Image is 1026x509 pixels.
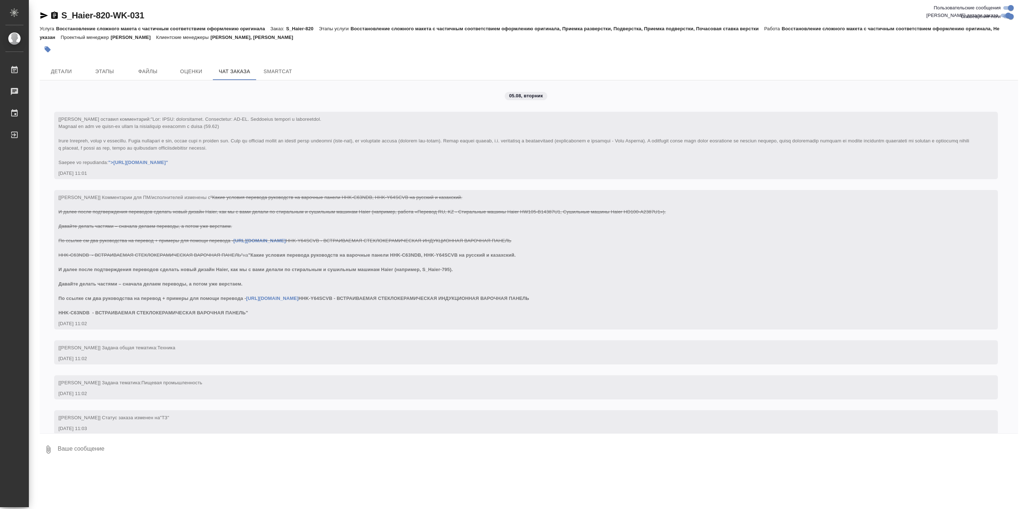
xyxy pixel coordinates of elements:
[246,296,298,301] a: [URL][DOMAIN_NAME]
[56,26,270,31] p: Восстановление сложного макета с частичным соответствием оформлению оригинала
[156,35,211,40] p: Клиентские менеджеры
[217,67,252,76] span: Чат заказа
[58,320,973,327] div: [DATE] 11:02
[111,35,156,40] p: [PERSON_NAME]
[210,35,298,40] p: [PERSON_NAME], [PERSON_NAME]
[58,195,666,258] span: "Какие условия перевода руководств на варочные панели HHK-C63NDB, HHK-Y64SCVB на русский и казахс...
[58,345,175,350] span: [[PERSON_NAME]] Задана общая тематика:
[40,41,56,57] button: Добавить тэг
[157,345,175,350] span: Техника
[174,67,209,76] span: Оценки
[319,26,351,31] p: Этапы услуги
[926,12,998,19] span: [PERSON_NAME] детали заказа
[233,238,286,243] a: [URL][DOMAIN_NAME]
[58,380,202,385] span: [[PERSON_NAME]] Задана тематика:
[271,26,286,31] p: Заказ:
[141,380,202,385] span: Пищевая промышленность
[108,160,168,165] a: ">[URL][DOMAIN_NAME]"
[58,195,666,315] span: [[PERSON_NAME]] Комментарии для ПМ/исполнителей изменены с на
[58,252,529,315] span: "Какие условия перевода руководств на варочные панели HHK-C63NDB, HHK-Y64SCVB на русский и казахс...
[160,415,169,420] span: "ТЗ"
[509,92,543,99] p: 05.08, вторник
[286,26,319,31] p: S_Haier-820
[58,355,973,362] div: [DATE] 11:02
[351,26,764,31] p: Восстановление сложного макета с частичным соответствием оформлению оригинала, Приемка разверстки...
[44,67,79,76] span: Детали
[58,425,973,432] div: [DATE] 11:03
[260,67,295,76] span: SmartCat
[131,67,165,76] span: Файлы
[40,26,56,31] p: Услуга
[50,11,59,20] button: Скопировать ссылку
[764,26,782,31] p: Работа
[61,10,144,20] a: S_Haier-820-WK-031
[87,67,122,76] span: Этапы
[40,11,48,20] button: Скопировать ссылку для ЯМессенджера
[58,415,169,420] span: [[PERSON_NAME]] Статус заказа изменен на
[58,116,970,165] span: "Lor: IPSU: dolorsitamet. Consectetur: AD-EL. Seddoeius tempori u laboreetdol. Magnaal en adm ve ...
[58,390,973,397] div: [DATE] 11:02
[61,35,110,40] p: Проектный менеджер
[934,4,1001,12] span: Пользовательские сообщения
[58,170,973,177] div: [DATE] 11:01
[58,116,970,165] span: [[PERSON_NAME] оставил комментарий:
[961,13,1001,20] span: Оповещения-логи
